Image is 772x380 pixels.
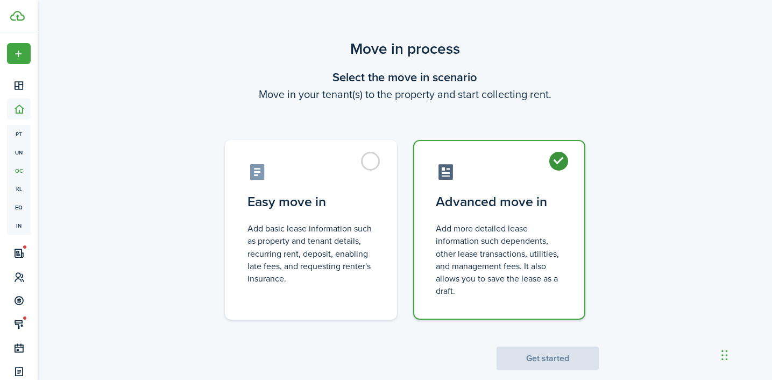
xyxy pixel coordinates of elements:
[7,180,31,198] a: kl
[436,222,563,297] control-radio-card-description: Add more detailed lease information such dependents, other lease transactions, utilities, and man...
[436,192,563,212] control-radio-card-title: Advanced move in
[211,38,599,60] scenario-title: Move in process
[7,161,31,180] a: oc
[247,192,374,212] control-radio-card-title: Easy move in
[7,216,31,235] a: in
[211,86,599,102] wizard-step-header-description: Move in your tenant(s) to the property and start collecting rent.
[211,68,599,86] wizard-step-header-title: Select the move in scenario
[10,11,25,21] img: TenantCloud
[718,328,772,380] iframe: Chat Widget
[7,125,31,143] a: pt
[7,143,31,161] a: un
[247,222,374,285] control-radio-card-description: Add basic lease information such as property and tenant details, recurring rent, deposit, enablin...
[7,198,31,216] a: eq
[721,339,728,371] div: Drag
[7,43,31,64] button: Open menu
